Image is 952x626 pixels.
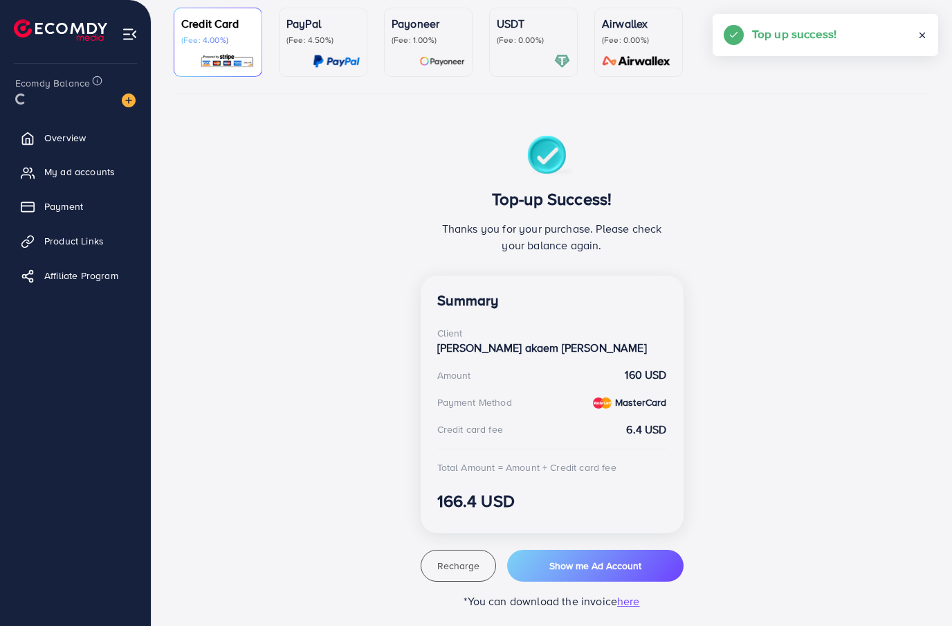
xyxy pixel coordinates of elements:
p: (Fee: 0.00%) [497,35,570,46]
p: *You can download the invoice [421,593,684,609]
h5: Top up success! [752,25,836,43]
span: here [617,593,640,609]
img: image [122,93,136,107]
p: USDT [497,15,570,32]
div: Total Amount = Amount + Credit card fee [437,460,616,474]
img: card [313,53,360,69]
span: Payment [44,199,83,213]
strong: MasterCard [615,395,667,409]
span: Affiliate Program [44,269,118,283]
img: credit [593,397,612,409]
p: (Fee: 4.00%) [181,35,255,46]
img: card [200,53,255,69]
span: My ad accounts [44,165,115,179]
strong: [PERSON_NAME] akaem [PERSON_NAME] [437,340,647,356]
img: logo [14,19,107,41]
div: Client [437,326,463,340]
a: Product Links [10,227,140,255]
a: My ad accounts [10,158,140,186]
div: Credit card fee [437,422,503,436]
span: Ecomdy Balance [15,76,90,90]
h3: 166.4 USD [437,491,667,511]
iframe: Chat [893,564,942,616]
img: card [554,53,570,69]
div: Amount [437,368,471,382]
span: Show me Ad Account [549,559,641,573]
h3: Top-up Success! [437,189,667,209]
p: (Fee: 4.50%) [286,35,360,46]
p: Thanks you for your purchase. Please check your balance again. [437,220,667,253]
div: Payment Method [437,395,512,409]
strong: 6.4 USD [626,422,666,438]
img: success [527,136,576,178]
span: Product Links [44,234,104,248]
p: PayPal [286,15,360,32]
p: (Fee: 1.00%) [392,35,465,46]
p: Credit Card [181,15,255,32]
button: Recharge [421,550,497,582]
a: Affiliate Program [10,262,140,289]
img: card [598,53,675,69]
button: Show me Ad Account [507,550,683,582]
img: menu [122,26,138,42]
strong: 160 USD [625,367,666,383]
img: card [419,53,465,69]
a: Overview [10,124,140,152]
span: Overview [44,131,86,145]
p: Payoneer [392,15,465,32]
p: Airwallex [602,15,675,32]
p: (Fee: 0.00%) [602,35,675,46]
h4: Summary [437,292,667,310]
a: Payment [10,193,140,220]
span: Recharge [437,559,479,573]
